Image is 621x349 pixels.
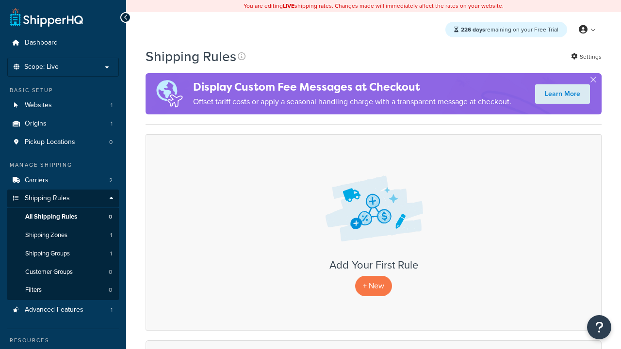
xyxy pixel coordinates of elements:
strong: 226 days [461,25,485,34]
b: LIVE [283,1,294,10]
li: Origins [7,115,119,133]
li: All Shipping Rules [7,208,119,226]
h4: Display Custom Fee Messages at Checkout [193,79,511,95]
a: Customer Groups 0 [7,263,119,281]
span: 1 [111,101,113,110]
a: Shipping Rules [7,190,119,207]
li: Advanced Features [7,301,119,319]
a: Shipping Zones 1 [7,226,119,244]
a: Websites 1 [7,96,119,114]
li: Shipping Groups [7,245,119,263]
span: 1 [111,306,113,314]
li: Filters [7,281,119,299]
span: 1 [110,231,112,239]
span: Websites [25,101,52,110]
span: Origins [25,120,47,128]
li: Shipping Rules [7,190,119,300]
span: Shipping Groups [25,250,70,258]
a: Dashboard [7,34,119,52]
span: Carriers [25,176,49,185]
li: Pickup Locations [7,133,119,151]
span: 1 [111,120,113,128]
div: Resources [7,336,119,345]
span: 2 [109,176,113,185]
span: Filters [25,286,42,294]
a: Carriers 2 [7,172,119,190]
span: 0 [109,286,112,294]
a: Settings [571,50,602,63]
a: Learn More [535,84,590,104]
p: Offset tariff costs or apply a seasonal handling charge with a transparent message at checkout. [193,95,511,109]
span: 1 [110,250,112,258]
button: Open Resource Center [587,315,611,339]
a: Filters 0 [7,281,119,299]
span: Dashboard [25,39,58,47]
li: Shipping Zones [7,226,119,244]
span: Customer Groups [25,268,73,276]
span: Scope: Live [24,63,59,71]
img: duties-banner-06bc72dcb5fe05cb3f9472aba00be2ae8eb53ab6f0d8bb03d382ba314ac3c341.png [146,73,193,114]
span: All Shipping Rules [25,213,77,221]
span: 0 [109,268,112,276]
span: 0 [109,138,113,146]
h3: Add Your First Rule [156,259,591,271]
a: ShipperHQ Home [10,7,83,27]
a: All Shipping Rules 0 [7,208,119,226]
a: Origins 1 [7,115,119,133]
div: remaining on your Free Trial [445,22,567,37]
h1: Shipping Rules [146,47,236,66]
span: 0 [109,213,112,221]
li: Carriers [7,172,119,190]
span: Pickup Locations [25,138,75,146]
span: Shipping Rules [25,194,70,203]
p: + New [355,276,392,296]
div: Basic Setup [7,86,119,95]
div: Manage Shipping [7,161,119,169]
span: Shipping Zones [25,231,67,239]
a: Pickup Locations 0 [7,133,119,151]
a: Shipping Groups 1 [7,245,119,263]
li: Customer Groups [7,263,119,281]
li: Websites [7,96,119,114]
span: Advanced Features [25,306,83,314]
a: Advanced Features 1 [7,301,119,319]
